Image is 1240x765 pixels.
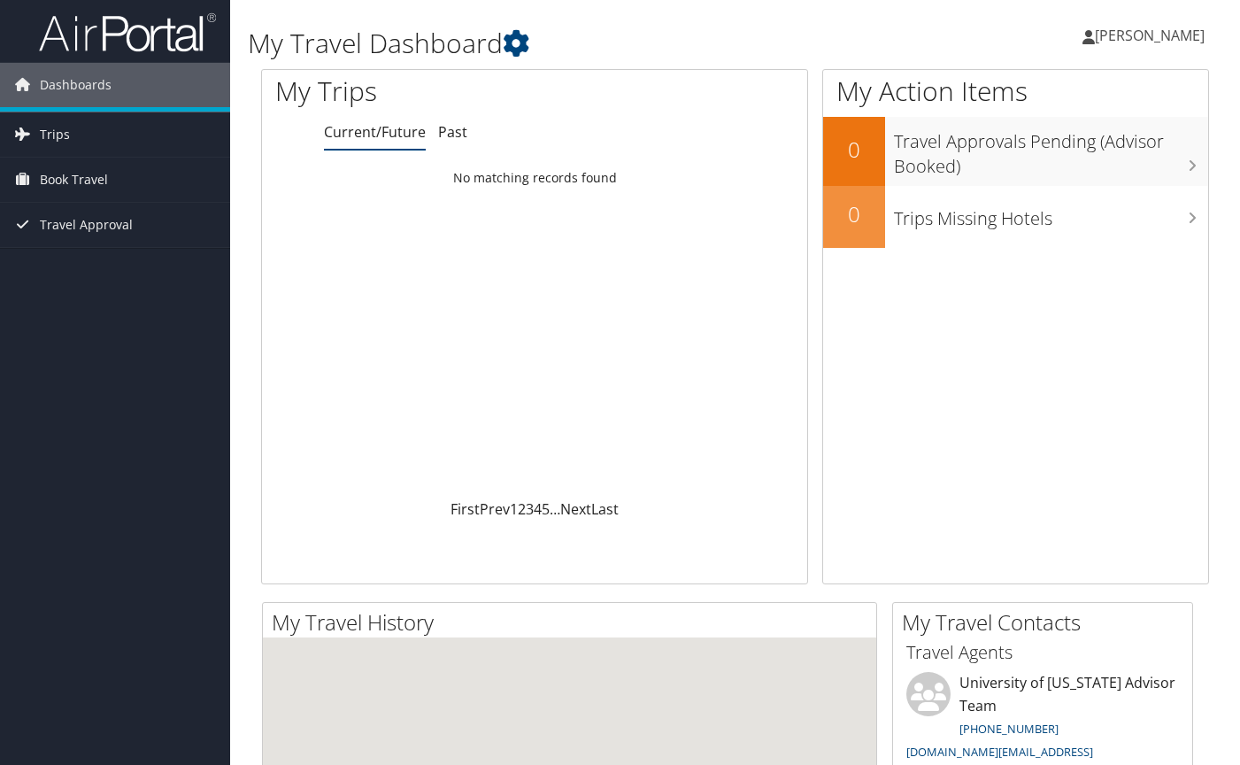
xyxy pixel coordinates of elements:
[40,158,108,202] span: Book Travel
[823,199,885,229] h2: 0
[823,117,1209,185] a: 0Travel Approvals Pending (Advisor Booked)
[591,499,619,519] a: Last
[823,135,885,165] h2: 0
[823,73,1209,110] h1: My Action Items
[518,499,526,519] a: 2
[542,499,550,519] a: 5
[560,499,591,519] a: Next
[1082,9,1222,62] a: [PERSON_NAME]
[480,499,510,519] a: Prev
[324,122,426,142] a: Current/Future
[40,112,70,157] span: Trips
[248,25,897,62] h1: My Travel Dashboard
[1095,26,1205,45] span: [PERSON_NAME]
[262,162,807,194] td: No matching records found
[906,640,1179,665] h3: Travel Agents
[40,203,133,247] span: Travel Approval
[902,607,1192,637] h2: My Travel Contacts
[272,607,876,637] h2: My Travel History
[526,499,534,519] a: 3
[275,73,567,110] h1: My Trips
[823,186,1209,248] a: 0Trips Missing Hotels
[894,120,1209,179] h3: Travel Approvals Pending (Advisor Booked)
[959,721,1059,737] a: [PHONE_NUMBER]
[510,499,518,519] a: 1
[438,122,467,142] a: Past
[550,499,560,519] span: …
[451,499,480,519] a: First
[894,197,1209,231] h3: Trips Missing Hotels
[534,499,542,519] a: 4
[39,12,216,53] img: airportal-logo.png
[40,63,112,107] span: Dashboards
